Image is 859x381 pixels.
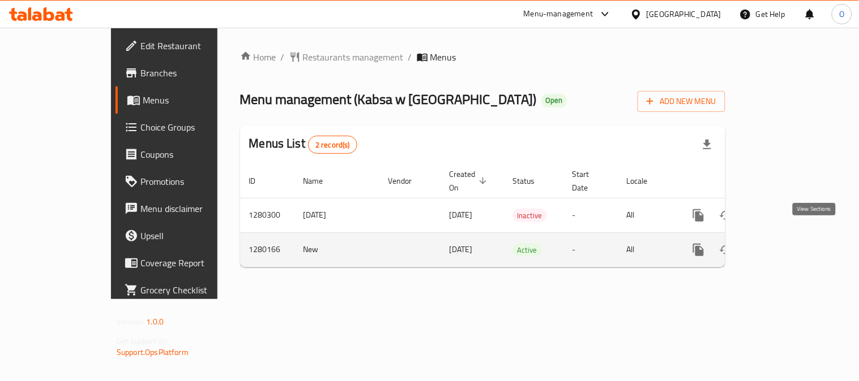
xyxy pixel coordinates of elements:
a: Menus [116,86,254,114]
a: Support.OpsPlatform [117,345,189,360]
span: Vendor [388,174,427,188]
td: All [618,232,676,267]
table: enhanced table [240,164,803,267]
span: Branches [140,66,245,80]
th: Actions [676,164,803,198]
span: Menu disclaimer [140,202,245,215]
a: Promotions [116,168,254,195]
td: - [563,232,618,267]
h2: Menus List [249,135,357,154]
td: 1280166 [240,232,294,267]
span: Created On [450,167,490,194]
div: [GEOGRAPHIC_DATA] [647,8,721,20]
span: Version: [117,314,144,329]
li: / [408,50,412,64]
span: Promotions [140,175,245,188]
span: Name [304,174,338,188]
span: Inactive [513,209,547,222]
span: Upsell [140,229,245,243]
span: Start Date [572,167,604,194]
span: 1.0.0 [146,314,164,329]
span: Restaurants management [303,50,404,64]
span: 2 record(s) [309,140,357,150]
span: Choice Groups [140,120,245,134]
span: Locale [627,174,663,188]
div: Export file [694,131,721,158]
span: Menus [430,50,456,64]
div: Total records count [308,136,357,154]
a: Home [240,50,276,64]
span: O [839,8,844,20]
span: Open [541,96,567,105]
a: Restaurants management [289,50,404,64]
td: New [294,232,379,267]
td: [DATE] [294,198,379,232]
span: Menu management ( Kabsa w [GEOGRAPHIC_DATA] ) [240,86,537,112]
div: Open [541,94,567,107]
span: Add New Menu [647,94,716,109]
span: Edit Restaurant [140,39,245,53]
a: Menu disclaimer [116,195,254,222]
div: Menu-management [524,7,593,21]
span: Get support on: [117,334,169,348]
button: Add New Menu [638,91,725,112]
td: - [563,198,618,232]
button: more [685,236,712,263]
a: Grocery Checklist [116,276,254,304]
span: Status [513,174,550,188]
td: 1280300 [240,198,294,232]
span: [DATE] [450,207,473,222]
span: Menus [143,93,245,107]
button: Change Status [712,202,740,229]
span: ID [249,174,271,188]
span: Coverage Report [140,256,245,270]
span: Active [513,244,542,257]
a: Edit Restaurant [116,32,254,59]
td: All [618,198,676,232]
span: [DATE] [450,242,473,257]
nav: breadcrumb [240,50,725,64]
a: Branches [116,59,254,86]
a: Coupons [116,141,254,168]
a: Coverage Report [116,249,254,276]
span: Grocery Checklist [140,283,245,297]
li: / [281,50,285,64]
button: more [685,202,712,229]
a: Choice Groups [116,114,254,141]
a: Upsell [116,222,254,249]
span: Coupons [140,148,245,161]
